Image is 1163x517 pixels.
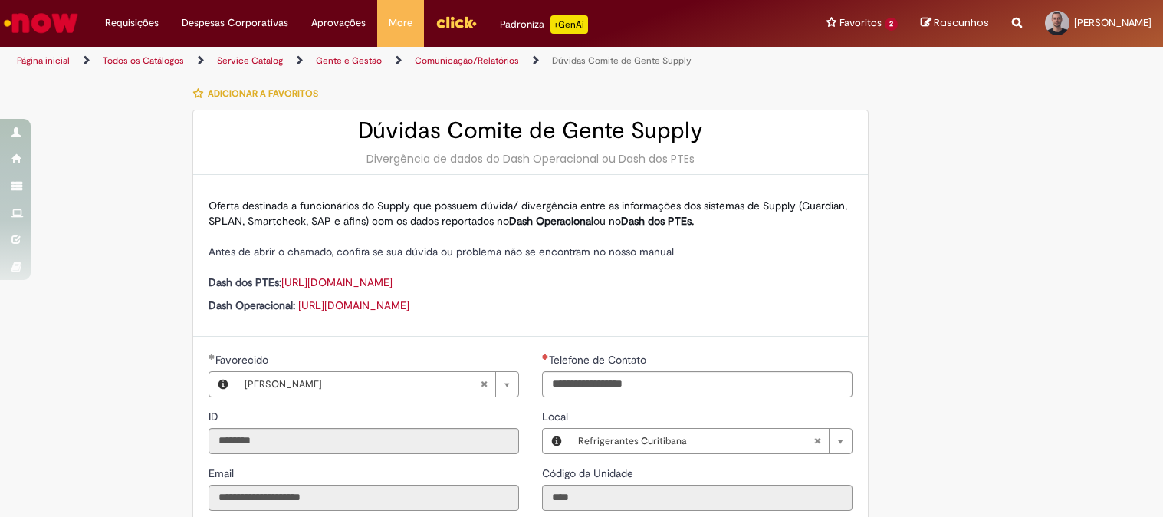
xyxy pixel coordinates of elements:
strong: Dash dos PTEs. [621,214,694,228]
a: [URL][DOMAIN_NAME] [281,275,393,289]
span: Somente leitura - ID [209,410,222,423]
span: Rascunhos [934,15,989,30]
span: Adicionar a Favoritos [208,87,318,100]
button: Local, Visualizar este registro Refrigerantes Curitibana [543,429,570,453]
div: Padroniza [500,15,588,34]
span: Obrigatório Preenchido [542,354,549,360]
input: ID [209,428,519,454]
span: Favoritos [839,15,882,31]
abbr: Limpar campo Local [806,429,829,453]
img: click_logo_yellow_360x200.png [435,11,477,34]
a: Todos os Catálogos [103,54,184,67]
span: Aprovações [311,15,366,31]
a: [URL][DOMAIN_NAME] [298,298,409,312]
strong: Dash dos PTEs: [209,275,281,289]
a: Gente e Gestão [316,54,382,67]
span: [PERSON_NAME] [245,372,480,397]
a: Service Catalog [217,54,283,67]
span: 2 [885,18,898,31]
img: ServiceNow [2,8,80,38]
span: Local [542,410,571,423]
span: Favorecido, Ronaldo Kloss [215,353,271,367]
label: Somente leitura - Email [209,466,237,481]
h2: Dúvidas Comite de Gente Supply [209,118,853,143]
strong: Dash Operacional [509,214,593,228]
input: Telefone de Contato [542,371,853,397]
p: +GenAi [550,15,588,34]
a: Dúvidas Comite de Gente Supply [552,54,692,67]
label: Somente leitura - Código da Unidade [542,466,636,481]
span: Antes de abrir o chamado, confira se sua dúvida ou problema não se encontram no nosso manual [209,245,674,258]
span: Oferta destinada a funcionários do Supply que possuem dúvida/ divergência entre as informações do... [209,199,847,228]
abbr: Limpar campo Favorecido [472,372,495,397]
span: Somente leitura - Código da Unidade [542,466,636,480]
span: [PERSON_NAME] [1074,16,1152,29]
span: More [389,15,412,31]
span: Refrigerantes Curitibana [578,429,813,453]
a: Rascunhos [921,16,989,31]
a: Comunicação/Relatórios [415,54,519,67]
ul: Trilhas de página [11,47,764,75]
div: Divergência de dados do Dash Operacional ou Dash dos PTEs [209,151,853,166]
input: Email [209,485,519,511]
span: Obrigatório Preenchido [209,354,215,360]
button: Adicionar a Favoritos [192,77,327,110]
button: Favorecido, Visualizar este registro Ronaldo Kloss [209,372,237,397]
span: Despesas Corporativas [182,15,288,31]
label: Somente leitura - ID [209,409,222,424]
strong: Dash Operacional: [209,298,295,312]
span: Requisições [105,15,159,31]
a: Refrigerantes CuritibanaLimpar campo Local [570,429,852,453]
span: Somente leitura - Email [209,466,237,480]
a: [PERSON_NAME]Limpar campo Favorecido [237,372,518,397]
input: Código da Unidade [542,485,853,511]
span: Telefone de Contato [549,353,649,367]
a: Página inicial [17,54,70,67]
